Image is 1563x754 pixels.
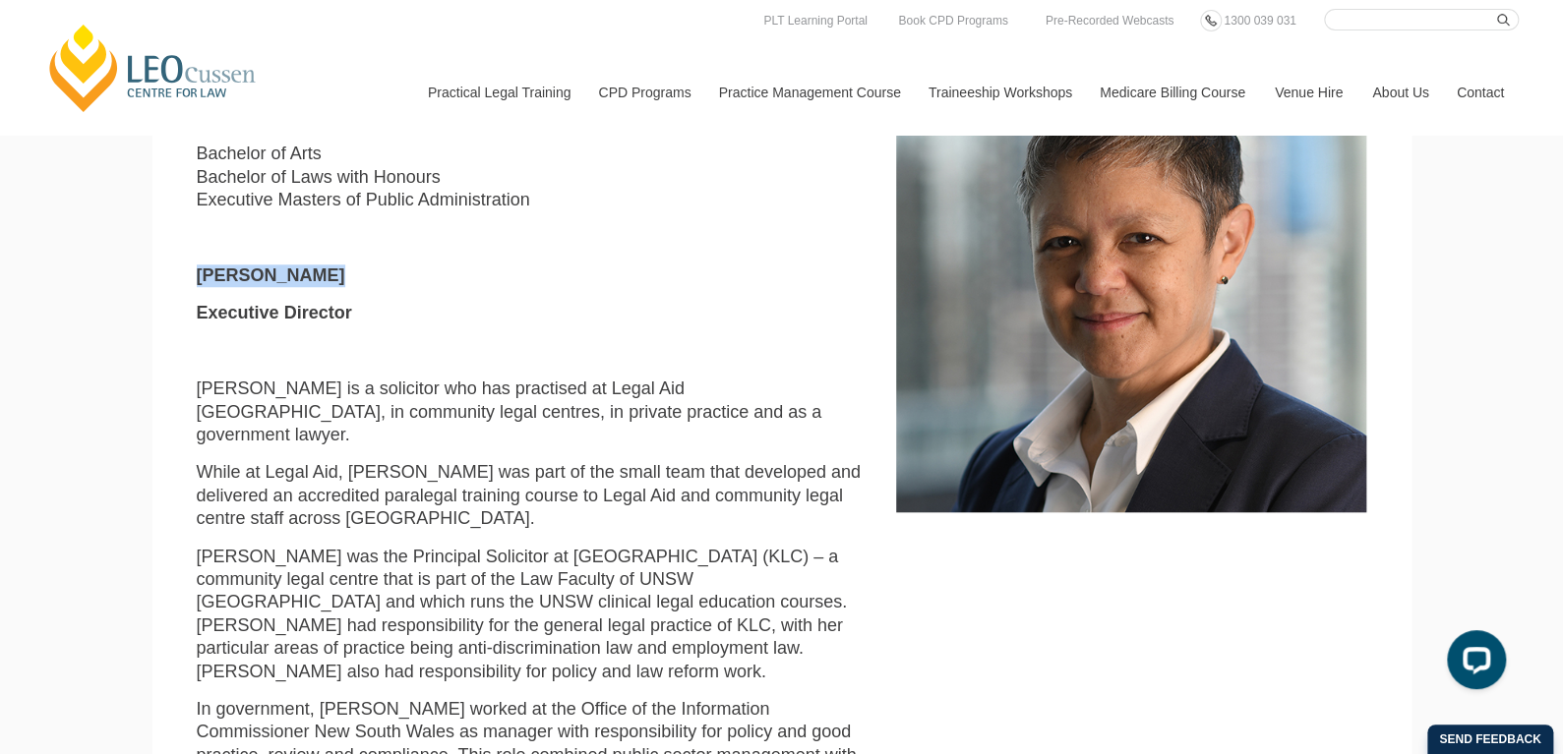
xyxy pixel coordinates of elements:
a: About Us [1357,50,1442,135]
iframe: LiveChat chat widget [1431,622,1514,705]
a: [PERSON_NAME] Centre for Law [44,22,262,114]
p: [PERSON_NAME] is a solicitor who has practised at Legal Aid [GEOGRAPHIC_DATA], in community legal... [197,377,868,446]
a: Traineeship Workshops [914,50,1085,135]
p: While at Legal Aid, [PERSON_NAME] was part of the small team that developed and delivered an accr... [197,461,868,530]
a: Contact [1442,50,1519,135]
p: [PERSON_NAME] was the Principal Solicitor at [GEOGRAPHIC_DATA] (KLC) – a community legal centre t... [197,546,868,683]
a: PLT Learning Portal [758,10,872,31]
a: CPD Programs [583,50,703,135]
a: Practice Management Course [704,50,914,135]
a: Medicare Billing Course [1085,50,1260,135]
a: Practical Legal Training [413,50,584,135]
a: Book CPD Programs [893,10,1012,31]
strong: Executive Director [197,303,352,322]
a: Venue Hire [1260,50,1357,135]
a: Pre-Recorded Webcasts [1041,10,1179,31]
strong: [PERSON_NAME] [197,265,345,285]
span: 1300 039 031 [1224,14,1295,28]
p: Bachelor of Arts Bachelor of Laws with Honours Executive Masters of Public Administration [197,143,868,211]
a: 1300 039 031 [1219,10,1300,31]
